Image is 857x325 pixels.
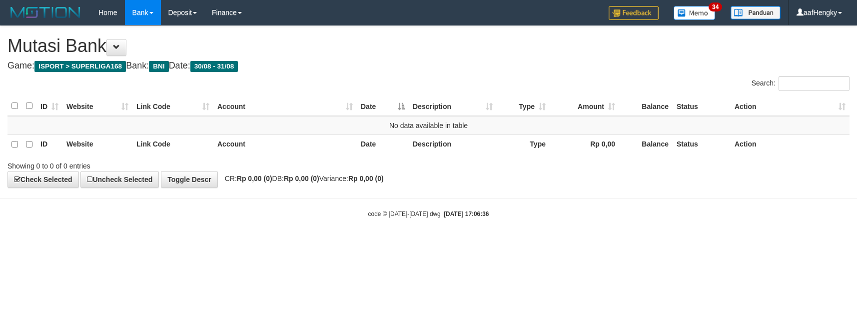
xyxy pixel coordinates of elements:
th: Amount: activate to sort column ascending [550,96,619,116]
img: MOTION_logo.png [7,5,83,20]
a: Check Selected [7,171,79,188]
th: ID [36,134,62,154]
th: Account [213,134,357,154]
th: Status [673,134,731,154]
th: Type: activate to sort column ascending [497,96,550,116]
th: Action: activate to sort column ascending [731,96,850,116]
th: Website [62,134,132,154]
th: Link Code: activate to sort column ascending [132,96,213,116]
th: Rp 0,00 [550,134,619,154]
img: panduan.png [731,6,781,19]
th: Link Code [132,134,213,154]
th: Type [497,134,550,154]
span: 30/08 - 31/08 [190,61,238,72]
th: Balance [619,96,673,116]
th: Status [673,96,731,116]
input: Search: [779,76,850,91]
a: Toggle Descr [161,171,218,188]
small: code © [DATE]-[DATE] dwg | [368,210,489,217]
strong: [DATE] 17:06:36 [444,210,489,217]
span: CR: DB: Variance: [220,174,384,182]
span: BNI [149,61,168,72]
th: Action [731,134,850,154]
th: Website: activate to sort column ascending [62,96,132,116]
div: Showing 0 to 0 of 0 entries [7,157,350,171]
a: Uncheck Selected [80,171,159,188]
th: ID: activate to sort column ascending [36,96,62,116]
h4: Game: Bank: Date: [7,61,850,71]
span: 34 [709,2,722,11]
td: No data available in table [7,116,850,135]
strong: Rp 0,00 (0) [284,174,319,182]
h1: Mutasi Bank [7,36,850,56]
strong: Rp 0,00 (0) [237,174,272,182]
th: Description: activate to sort column ascending [409,96,497,116]
th: Description [409,134,497,154]
th: Date: activate to sort column descending [357,96,409,116]
label: Search: [752,76,850,91]
th: Account: activate to sort column ascending [213,96,357,116]
span: ISPORT > SUPERLIGA168 [34,61,126,72]
th: Date [357,134,409,154]
strong: Rp 0,00 (0) [348,174,384,182]
th: Balance [619,134,673,154]
img: Feedback.jpg [609,6,659,20]
img: Button%20Memo.svg [674,6,716,20]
